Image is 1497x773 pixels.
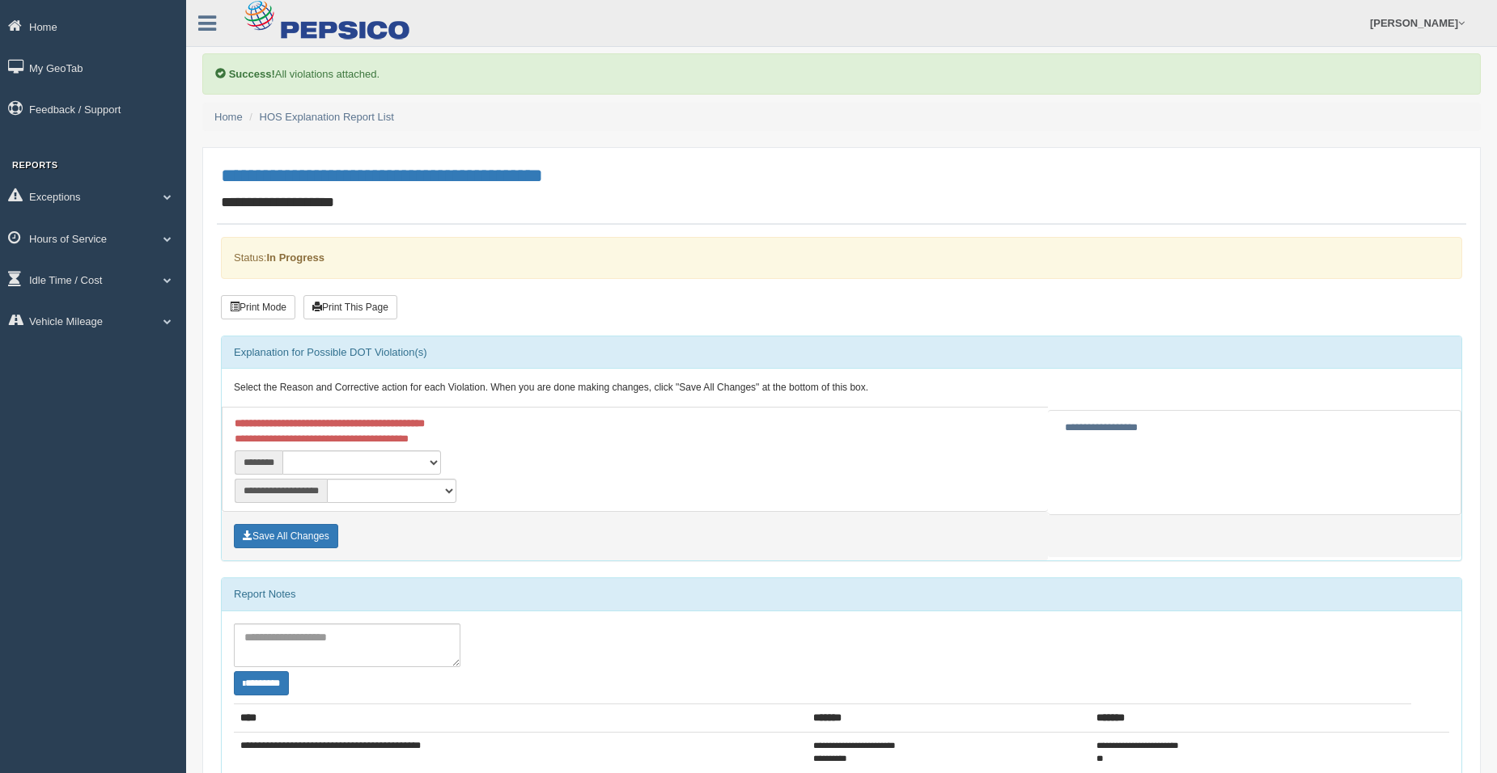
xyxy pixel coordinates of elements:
[266,251,324,264] strong: In Progress
[303,295,397,319] button: Print This Page
[234,671,289,695] button: Change Filter Options
[214,111,243,123] a: Home
[234,524,338,548] button: Save
[202,53,1481,95] div: All violations attached.
[221,237,1462,278] div: Status:
[222,369,1461,408] div: Select the Reason and Corrective action for each Violation. When you are done making changes, cli...
[229,68,275,80] b: Success!
[221,295,295,319] button: Print Mode
[260,111,394,123] a: HOS Explanation Report List
[222,578,1461,610] div: Report Notes
[222,336,1461,369] div: Explanation for Possible DOT Violation(s)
